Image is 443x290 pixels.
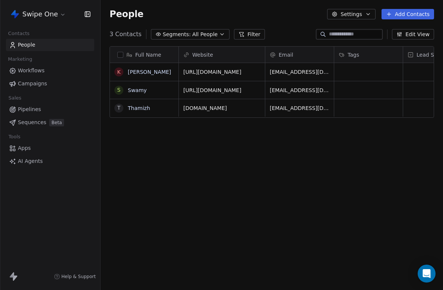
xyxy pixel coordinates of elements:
div: Website [179,47,265,63]
span: 3 Contacts [110,30,142,39]
div: S [117,86,121,94]
button: Edit View [392,29,434,40]
span: [EMAIL_ADDRESS][DOMAIN_NAME] [270,104,329,112]
a: Workflows [6,64,94,77]
span: Email [279,51,293,59]
span: Tools [5,131,23,142]
button: Settings [327,9,375,19]
span: Swipe One [22,9,58,19]
a: Apps [6,142,94,154]
span: Tags [348,51,359,59]
span: Contacts [5,28,33,39]
a: [URL][DOMAIN_NAME] [183,87,241,93]
span: Sales [5,92,25,104]
a: [DOMAIN_NAME] [183,105,227,111]
button: Filter [234,29,265,40]
span: Website [192,51,213,59]
a: People [6,39,94,51]
span: Pipelines [18,105,41,113]
div: T [117,104,121,112]
span: People [18,41,35,49]
span: Segments: [163,31,191,38]
a: Campaigns [6,78,94,90]
a: Help & Support [54,274,96,280]
span: Full Name [135,51,161,59]
a: Swamy [128,87,147,93]
span: All People [192,31,218,38]
span: Apps [18,144,31,152]
span: [EMAIL_ADDRESS][DOMAIN_NAME] [270,68,329,76]
div: K [117,68,120,76]
button: Add Contacts [382,9,434,19]
span: People [110,9,143,20]
span: AI Agents [18,157,43,165]
a: Pipelines [6,103,94,116]
div: Full Name [110,47,178,63]
div: Email [265,47,334,63]
span: Beta [49,119,64,126]
div: Open Intercom Messenger [418,265,436,283]
img: swipeone-app-icon.png [10,10,19,19]
span: Sequences [18,119,46,126]
a: AI Agents [6,155,94,167]
div: Tags [334,47,403,63]
a: [URL][DOMAIN_NAME] [183,69,241,75]
button: Swipe One [9,8,67,21]
span: Help & Support [61,274,96,280]
span: Marketing [5,54,35,65]
span: Campaigns [18,80,47,88]
a: [PERSON_NAME] [128,69,171,75]
a: SequencesBeta [6,116,94,129]
span: Workflows [18,67,45,75]
span: [EMAIL_ADDRESS][DOMAIN_NAME] [270,86,329,94]
a: Thamizh [128,105,150,111]
div: grid [110,63,179,284]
